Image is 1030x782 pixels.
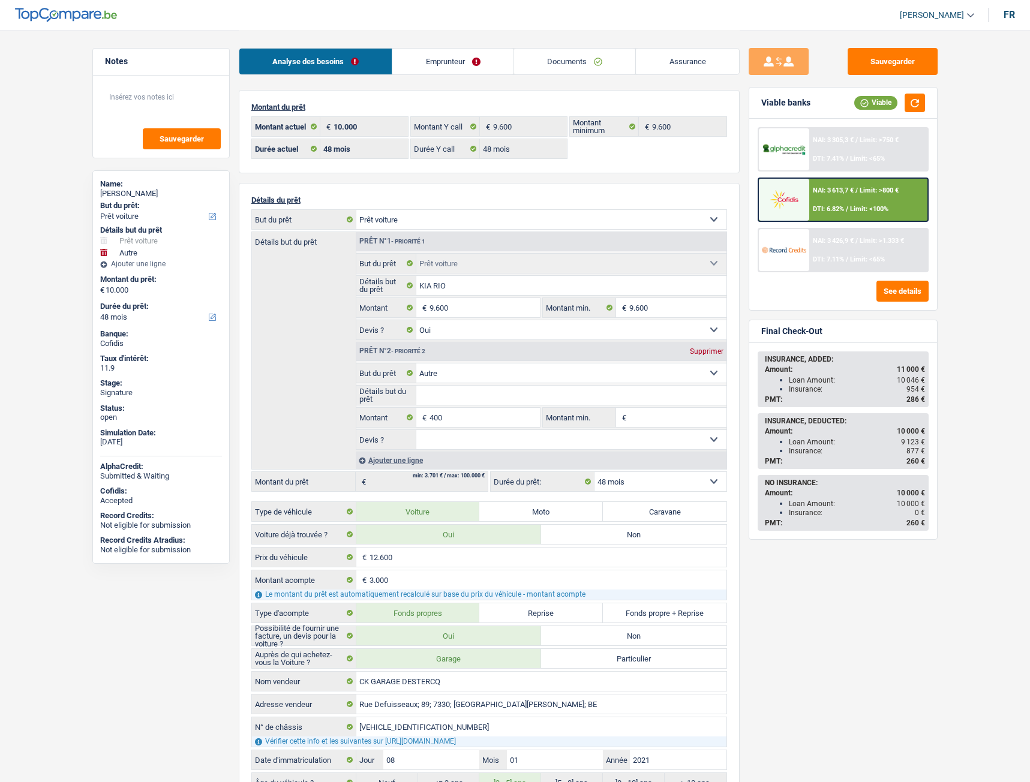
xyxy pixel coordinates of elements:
label: Fonds propres [356,603,480,622]
label: Possibilité de fournir une facture, un devis pour la voiture ? [252,626,356,645]
div: Amount: [765,489,925,497]
label: Montant actuel [252,117,321,136]
div: Banque: [100,329,222,339]
label: Détails but du prêt [252,232,356,246]
label: Reprise [479,603,603,622]
div: [DATE] [100,437,222,447]
span: 10 000 € [897,500,925,508]
span: Limit: >1.333 € [860,237,904,245]
label: Adresse vendeur [252,694,356,714]
p: Montant du prêt [251,103,727,112]
label: But du prêt [252,210,356,229]
span: 877 € [906,447,925,455]
span: DTI: 6.82% [813,205,844,213]
label: Année [603,750,630,769]
label: Détails but du prêt [356,386,417,405]
a: Assurance [636,49,739,74]
div: Loan Amount: [789,376,925,384]
span: 10 046 € [897,376,925,384]
span: Limit: >750 € [860,136,899,144]
div: Insurance: [789,385,925,393]
span: 0 € [915,509,925,517]
p: Détails du prêt [251,195,727,204]
label: Durée Y call [411,139,480,158]
div: Status: [100,404,222,413]
label: Détails but du prêt [356,276,417,295]
span: / [846,155,848,163]
label: Oui [356,525,542,544]
div: Prêt n°1 [356,237,428,245]
div: Ajouter une ligne [356,452,726,469]
span: € [320,117,334,136]
label: Montant minimum [570,117,639,136]
div: Submitted & Waiting [100,471,222,481]
div: Final Check-Out [761,326,822,336]
a: Emprunteur [392,49,514,74]
label: Non [541,626,726,645]
div: Taux d'intérêt: [100,354,222,363]
label: Mois [479,750,506,769]
div: Insurance: [789,447,925,455]
div: AlphaCredit: [100,462,222,471]
div: PMT: [765,519,925,527]
span: 9 123 € [901,438,925,446]
div: min: 3.701 € / max: 100.000 € [413,473,485,479]
span: 286 € [906,395,925,404]
label: Durée du prêt: [491,472,594,491]
div: Amount: [765,427,925,435]
div: open [100,413,222,422]
div: [PERSON_NAME] [100,189,222,198]
div: Viable [854,96,897,109]
span: € [616,408,629,427]
label: Montant du prêt: [100,275,220,284]
button: See details [876,281,929,302]
span: - Priorité 1 [391,238,425,245]
input: MM [507,750,603,769]
div: Accepted [100,496,222,506]
span: 954 € [906,385,925,393]
div: Viable banks [761,98,810,108]
label: Montant [356,408,417,427]
span: 11 000 € [897,365,925,374]
div: Supprimer [687,348,726,355]
span: Limit: <100% [850,205,888,213]
div: Record Credits: [100,511,222,521]
label: Durée du prêt: [100,302,220,311]
span: € [639,117,652,136]
button: Sauvegarder [848,48,938,75]
label: Particulier [541,649,726,668]
span: NAI: 3 305,3 € [813,136,854,144]
div: 11.9 [100,363,222,373]
img: TopCompare Logo [15,8,117,22]
div: INSURANCE, ADDED: [765,355,925,363]
label: But du prêt: [100,201,220,210]
label: Date d'immatriculation [252,750,356,769]
div: Name: [100,179,222,189]
label: Moto [479,502,603,521]
span: / [855,237,858,245]
a: Documents [514,49,636,74]
div: Le montant du prêt est automatiquement recalculé sur base du prix du véhicule - montant acompte [252,589,726,600]
h5: Notes [105,56,217,67]
span: 10 000 € [897,489,925,497]
label: Durée actuel [252,139,321,158]
span: NAI: 3 426,9 € [813,237,854,245]
span: DTI: 7.41% [813,155,844,163]
div: INSURANCE, DEDUCTED: [765,417,925,425]
div: Record Credits Atradius: [100,536,222,545]
span: Limit: >800 € [860,187,899,194]
label: Montant min. [543,408,616,427]
span: / [855,187,858,194]
div: Prêt n°2 [356,347,428,355]
label: Montant Y call [411,117,480,136]
label: Auprès de qui achetez-vous la Voiture ? [252,649,356,668]
span: 260 € [906,519,925,527]
div: Insurance: [789,509,925,517]
img: Cofidis [762,188,806,210]
span: / [855,136,858,144]
input: JJ [383,750,479,769]
span: / [846,255,848,263]
input: Sélectionnez votre adresse dans la barre de recherche [356,694,726,714]
button: Sauvegarder [143,128,221,149]
div: Simulation Date: [100,428,222,438]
